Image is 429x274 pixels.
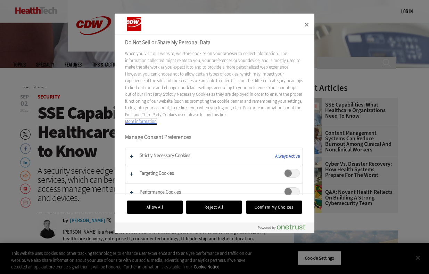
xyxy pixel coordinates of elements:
[125,50,303,125] div: When you visit our website, we store cookies on your browser to collect information. The informat...
[246,201,302,214] button: Confirm My Choices
[284,187,300,196] span: Performance Cookies
[127,201,183,214] button: Allow All
[115,14,314,233] div: Do Not Sell or Share My Personal Data
[299,17,314,32] button: Close
[258,224,305,230] img: Powered by OneTrust Opens in a new Tab
[125,118,157,124] a: More information about your privacy, opens in a new tab
[125,38,303,47] h2: Do Not Sell or Share My Personal Data
[125,134,303,144] h3: Manage Consent Preferences
[125,17,159,31] img: Company Logo
[186,201,242,214] button: Reject All
[115,14,314,233] div: Preference center
[258,224,311,233] a: Powered by OneTrust Opens in a new Tab
[125,17,167,31] div: Company Logo
[284,169,300,178] span: Targeting Cookies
